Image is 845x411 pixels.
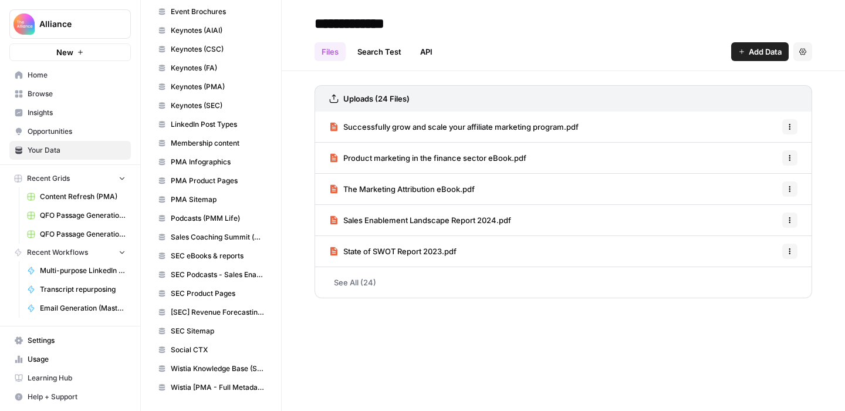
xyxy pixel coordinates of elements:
[9,350,131,369] a: Usage
[22,280,131,299] a: Transcript repurposing
[9,331,131,350] a: Settings
[28,89,126,99] span: Browse
[171,82,264,92] span: Keynotes (PMA)
[28,145,126,156] span: Your Data
[153,378,269,397] a: Wistia [PMA - Full Metadata]
[153,153,269,171] a: PMA Infographics
[171,251,264,261] span: SEC eBooks & reports
[9,9,131,39] button: Workspace: Alliance
[9,85,131,103] a: Browse
[329,86,410,112] a: Uploads (24 Files)
[153,78,269,96] a: Keynotes (PMA)
[153,134,269,153] a: Membership content
[315,267,812,298] a: See All (24)
[22,261,131,280] a: Multi-purpose LinkedIn Workflow
[343,152,526,164] span: Product marketing in the finance sector eBook.pdf
[171,382,264,393] span: Wistia [PMA - Full Metadata]
[153,341,269,359] a: Social CTX
[153,209,269,228] a: Podcasts (PMM Life)
[329,112,579,142] a: Successfully grow and scale your affiliate marketing program.pdf
[40,210,126,221] span: QFO Passage Generation (FA)
[9,122,131,141] a: Opportunities
[28,373,126,383] span: Learning Hub
[9,141,131,160] a: Your Data
[40,284,126,295] span: Transcript repurposing
[171,288,264,299] span: SEC Product Pages
[171,138,264,149] span: Membership content
[40,229,126,240] span: QFO Passage Generation (AIAI)
[731,42,789,61] button: Add Data
[329,205,511,235] a: Sales Enablement Landscape Report 2024.pdf
[28,335,126,346] span: Settings
[28,392,126,402] span: Help + Support
[171,307,264,318] span: [SEC] Revenue Forecasting Summit (eBook test)
[9,66,131,85] a: Home
[153,228,269,247] a: Sales Coaching Summit (eBook test)
[28,354,126,365] span: Usage
[171,363,264,374] span: Wistia Knowledge Base (SEC - Full)
[329,236,457,267] a: State of SWOT Report 2023.pdf
[22,299,131,318] a: Email Generation (Master)
[171,6,264,17] span: Event Brochures
[28,126,126,137] span: Opportunities
[343,93,410,105] h3: Uploads (24 Files)
[171,194,264,205] span: PMA Sitemap
[153,21,269,40] a: Keynotes (AIAI)
[22,187,131,206] a: Content Refresh (PMA)
[153,247,269,265] a: SEC eBooks & reports
[153,322,269,341] a: SEC Sitemap
[171,157,264,167] span: PMA Infographics
[27,173,70,184] span: Recent Grids
[171,176,264,186] span: PMA Product Pages
[315,42,346,61] a: Files
[171,44,264,55] span: Keynotes (CSC)
[171,119,264,130] span: LinkedIn Post Types
[56,46,73,58] span: New
[153,190,269,209] a: PMA Sitemap
[329,143,526,173] a: Product marketing in the finance sector eBook.pdf
[171,232,264,242] span: Sales Coaching Summit (eBook test)
[749,46,782,58] span: Add Data
[39,18,110,30] span: Alliance
[22,225,131,244] a: QFO Passage Generation (AIAI)
[13,14,35,35] img: Alliance Logo
[171,345,264,355] span: Social CTX
[343,214,511,226] span: Sales Enablement Landscape Report 2024.pdf
[9,369,131,388] a: Learning Hub
[171,63,264,73] span: Keynotes (FA)
[153,2,269,21] a: Event Brochures
[329,174,475,204] a: The Marketing Attribution eBook.pdf
[171,25,264,36] span: Keynotes (AIAI)
[22,206,131,225] a: QFO Passage Generation (FA)
[343,183,475,195] span: The Marketing Attribution eBook.pdf
[153,359,269,378] a: Wistia Knowledge Base (SEC - Full)
[153,284,269,303] a: SEC Product Pages
[9,43,131,61] button: New
[350,42,408,61] a: Search Test
[153,265,269,284] a: SEC Podcasts - Sales Enablement Innovation
[28,107,126,118] span: Insights
[153,303,269,322] a: [SEC] Revenue Forecasting Summit (eBook test)
[9,103,131,122] a: Insights
[27,247,88,258] span: Recent Workflows
[9,244,131,261] button: Recent Workflows
[153,115,269,134] a: LinkedIn Post Types
[171,326,264,336] span: SEC Sitemap
[28,70,126,80] span: Home
[40,191,126,202] span: Content Refresh (PMA)
[153,171,269,190] a: PMA Product Pages
[343,245,457,257] span: State of SWOT Report 2023.pdf
[9,170,131,187] button: Recent Grids
[40,303,126,314] span: Email Generation (Master)
[343,121,579,133] span: Successfully grow and scale your affiliate marketing program.pdf
[171,100,264,111] span: Keynotes (SEC)
[9,388,131,406] button: Help + Support
[153,40,269,59] a: Keynotes (CSC)
[413,42,440,61] a: API
[153,96,269,115] a: Keynotes (SEC)
[40,265,126,276] span: Multi-purpose LinkedIn Workflow
[153,59,269,78] a: Keynotes (FA)
[171,269,264,280] span: SEC Podcasts - Sales Enablement Innovation
[171,213,264,224] span: Podcasts (PMM Life)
